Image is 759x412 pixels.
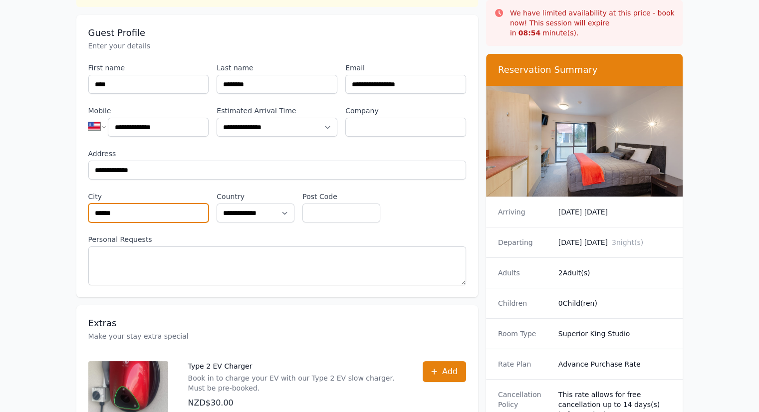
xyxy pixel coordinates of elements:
dt: Rate Plan [498,359,550,369]
dd: 2 Adult(s) [558,268,671,278]
dd: [DATE] [DATE] [558,207,671,217]
dt: Departing [498,237,550,247]
dt: Room Type [498,329,550,339]
p: NZD$30.00 [188,397,403,409]
strong: 08 : 54 [518,29,541,37]
label: Last name [217,63,337,73]
p: Type 2 EV Charger [188,361,403,371]
dd: [DATE] [DATE] [558,237,671,247]
label: Personal Requests [88,234,466,244]
label: Post Code [302,192,380,202]
button: Add [423,361,466,382]
label: Email [345,63,466,73]
p: We have limited availability at this price - book now! This session will expire in minute(s). [510,8,675,38]
label: First name [88,63,209,73]
dt: Adults [498,268,550,278]
p: Enter your details [88,41,466,51]
span: 3 night(s) [612,238,643,246]
label: Address [88,149,466,159]
label: Company [345,106,466,116]
dt: Arriving [498,207,550,217]
label: City [88,192,209,202]
label: Country [217,192,294,202]
dt: Children [498,298,550,308]
p: Book in to charge your EV with our Type 2 EV slow charger. Must be pre-booked. [188,373,403,393]
label: Mobile [88,106,209,116]
dd: Superior King Studio [558,329,671,339]
dd: Advance Purchase Rate [558,359,671,369]
h3: Guest Profile [88,27,466,39]
img: Superior King Studio [486,86,683,197]
span: Add [442,366,458,378]
dd: 0 Child(ren) [558,298,671,308]
p: Make your stay extra special [88,331,466,341]
h3: Reservation Summary [498,64,671,76]
label: Estimated Arrival Time [217,106,337,116]
h3: Extras [88,317,466,329]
